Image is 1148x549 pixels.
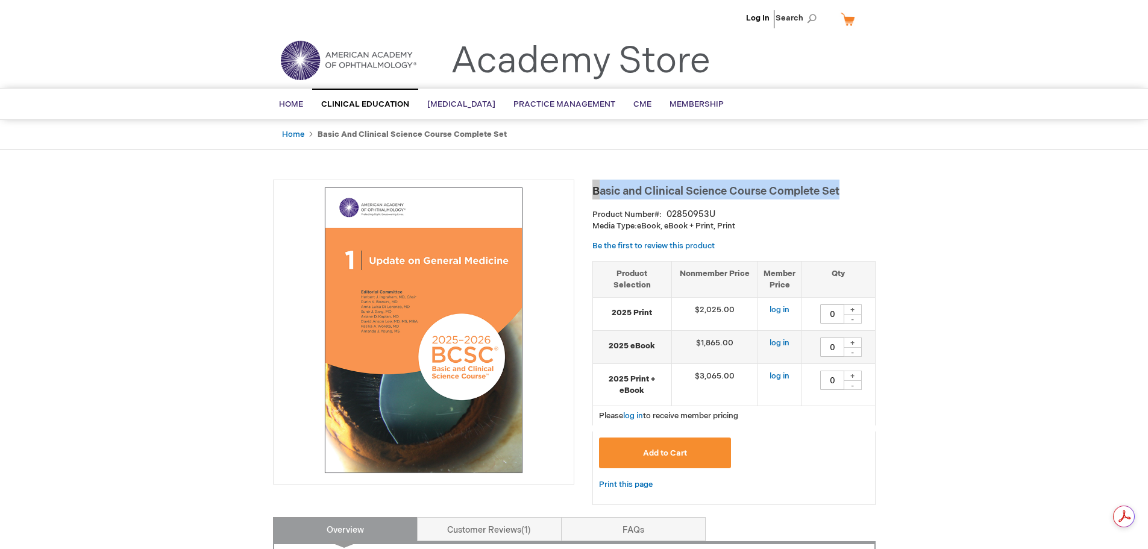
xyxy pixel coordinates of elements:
div: - [844,314,862,324]
td: $1,865.00 [671,331,757,364]
td: $2,025.00 [671,298,757,331]
a: log in [770,338,789,348]
strong: 2025 eBook [599,340,665,352]
span: Clinical Education [321,99,409,109]
span: Practice Management [513,99,615,109]
div: - [844,347,862,357]
a: Log In [746,13,770,23]
span: Please to receive member pricing [599,411,738,421]
a: Customer Reviews1 [417,517,562,541]
input: Qty [820,304,844,324]
strong: Basic and Clinical Science Course Complete Set [318,130,507,139]
img: Basic and Clinical Science Course Complete Set [280,186,568,474]
p: eBook, eBook + Print, Print [592,221,876,232]
span: Add to Cart [643,448,687,458]
a: Print this page [599,477,653,492]
span: [MEDICAL_DATA] [427,99,495,109]
th: Member Price [757,261,802,297]
div: + [844,337,862,348]
td: $3,065.00 [671,364,757,406]
input: Qty [820,371,844,390]
th: Qty [802,261,875,297]
strong: Product Number [592,210,662,219]
input: Qty [820,337,844,357]
button: Add to Cart [599,438,732,468]
span: CME [633,99,651,109]
a: log in [770,305,789,315]
a: FAQs [561,517,706,541]
a: Overview [273,517,418,541]
a: Be the first to review this product [592,241,715,251]
strong: 2025 Print + eBook [599,374,665,396]
div: - [844,380,862,390]
strong: Media Type: [592,221,637,231]
span: 1 [521,525,531,535]
a: Academy Store [451,40,710,83]
span: Home [279,99,303,109]
div: + [844,371,862,381]
a: log in [623,411,643,421]
strong: 2025 Print [599,307,665,319]
div: 02850953U [667,209,715,221]
div: + [844,304,862,315]
th: Product Selection [593,261,672,297]
span: Membership [670,99,724,109]
th: Nonmember Price [671,261,757,297]
span: Basic and Clinical Science Course Complete Set [592,185,839,198]
a: Home [282,130,304,139]
a: log in [770,371,789,381]
span: Search [776,6,821,30]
